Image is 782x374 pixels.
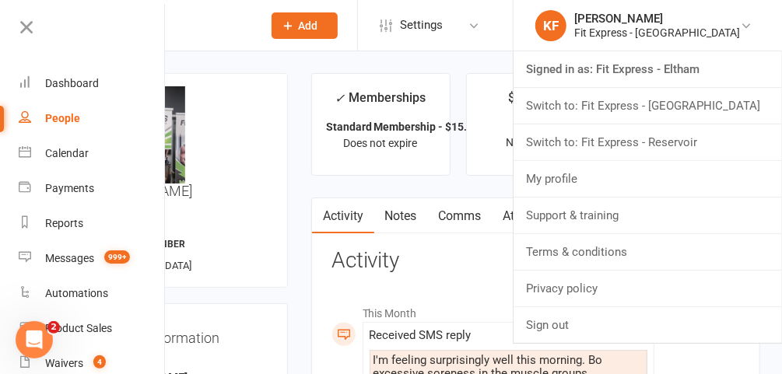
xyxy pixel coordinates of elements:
[45,357,83,369] div: Waivers
[19,101,166,136] a: People
[374,198,428,234] a: Notes
[45,217,83,229] div: Reports
[312,198,374,234] a: Activity
[514,307,782,343] a: Sign out
[493,198,577,234] a: Attendance
[508,88,563,116] div: $ Balance
[331,297,740,322] li: This Month
[45,147,89,159] div: Calendar
[88,86,275,199] h3: [PERSON_NAME]
[514,197,782,233] a: Support & training
[98,358,267,372] div: Email
[514,161,782,197] a: My profile
[45,322,112,334] div: Product Sales
[93,355,106,369] span: 4
[45,77,99,89] div: Dashboard
[19,171,166,206] a: Payments
[299,19,318,32] span: Add
[370,329,647,342] div: Received SMS reply
[514,88,782,124] a: Switch to: Fit Express - [GEOGRAPHIC_DATA]
[326,121,500,133] strong: Standard Membership - $15.95 p/w
[104,250,130,264] span: 999+
[400,8,443,43] span: Settings
[335,88,426,117] div: Memberships
[344,137,418,149] span: Does not expire
[47,321,60,334] span: 2
[19,241,166,276] a: Messages 999+
[428,198,493,234] a: Comms
[19,66,166,101] a: Dashboard
[19,276,166,311] a: Automations
[514,234,782,270] a: Terms & conditions
[574,12,740,26] div: [PERSON_NAME]
[45,182,94,194] div: Payments
[481,136,591,161] p: Next: [DATE] Last: n/a
[335,91,345,106] i: ✓
[45,252,94,264] div: Messages
[574,26,740,40] div: Fit Express - [GEOGRAPHIC_DATA]
[331,249,740,273] h3: Activity
[91,15,251,37] input: Search...
[272,12,338,39] button: Add
[481,116,591,132] div: $0.00
[514,124,782,160] a: Switch to: Fit Express - Reservoir
[514,51,782,87] a: Signed in as: Fit Express - Eltham
[535,10,566,41] div: KF
[45,287,108,299] div: Automations
[16,321,53,358] iframe: Intercom live chat
[45,112,80,124] div: People
[19,206,166,241] a: Reports
[19,136,166,171] a: Calendar
[19,311,166,346] a: Product Sales
[96,324,267,346] h3: Contact information
[514,271,782,306] a: Privacy policy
